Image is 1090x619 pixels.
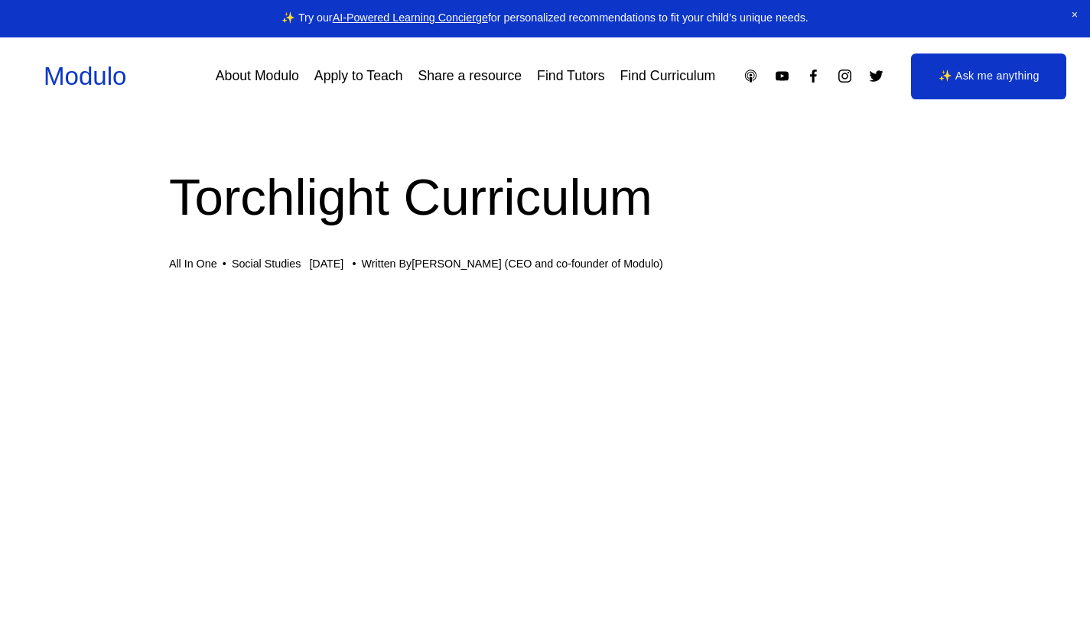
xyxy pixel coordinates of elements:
h1: Torchlight Curriculum [169,161,921,233]
div: Written By [362,258,663,271]
a: About Modulo [216,63,299,89]
a: Social Studies [232,258,301,270]
a: Facebook [805,68,822,84]
a: Find Curriculum [620,63,716,89]
a: ✨ Ask me anything [911,53,1066,99]
a: [PERSON_NAME] (CEO and co-founder of Modulo) [412,258,663,270]
a: Modulo [44,62,127,90]
span: [DATE] [309,258,343,270]
a: Twitter [868,68,884,84]
a: YouTube [774,68,790,84]
a: All In One [169,258,217,270]
a: Find Tutors [537,63,604,89]
a: Instagram [837,68,853,84]
a: Apply to Teach [314,63,403,89]
a: Apple Podcasts [743,68,759,84]
a: Share a resource [418,63,522,89]
a: AI-Powered Learning Concierge [333,11,488,24]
